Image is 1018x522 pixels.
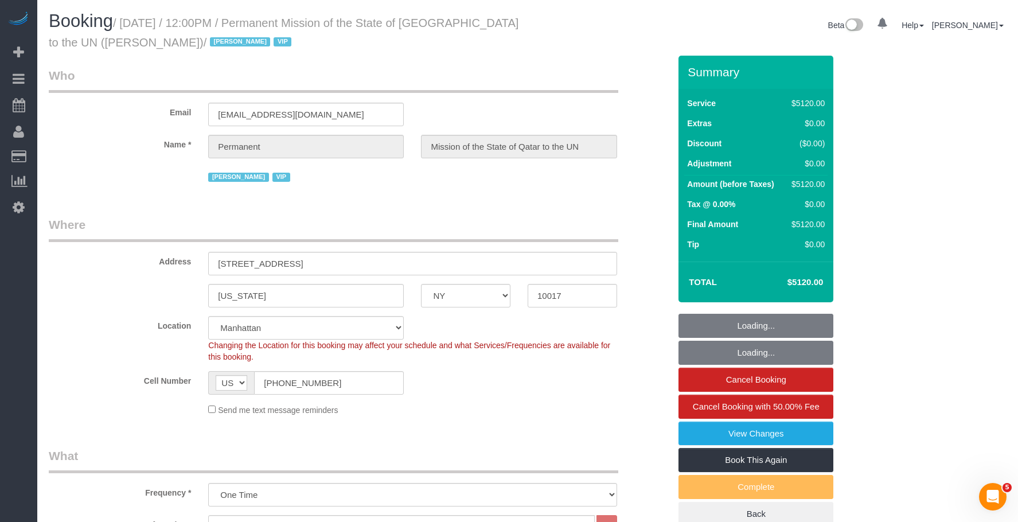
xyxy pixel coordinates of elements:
a: Help [902,21,924,30]
input: Last Name [421,135,617,158]
input: Zip Code [528,284,617,307]
div: ($0.00) [788,138,825,149]
input: City [208,284,404,307]
legend: What [49,447,618,473]
label: Email [40,103,200,118]
span: Cancel Booking with 50.00% Fee [693,402,820,411]
span: Booking [49,11,113,31]
span: / [204,36,295,49]
span: 5 [1003,483,1012,492]
strong: Total [689,277,717,287]
label: Tax @ 0.00% [687,198,735,210]
label: Discount [687,138,721,149]
label: Service [687,98,716,109]
div: $5120.00 [788,219,825,230]
iframe: Intercom live chat [979,483,1007,511]
a: Book This Again [678,448,833,472]
h3: Summary [688,65,828,79]
span: [PERSON_NAME] [208,173,268,182]
div: $5120.00 [788,98,825,109]
legend: Where [49,216,618,242]
label: Frequency * [40,483,200,498]
img: New interface [844,18,863,33]
label: Cell Number [40,371,200,387]
div: $5120.00 [788,178,825,190]
div: $0.00 [788,239,825,250]
label: Tip [687,239,699,250]
label: Amount (before Taxes) [687,178,774,190]
span: Changing the Location for this booking may affect your schedule and what Services/Frequencies are... [208,341,610,361]
h4: $5120.00 [754,278,823,287]
input: Email [208,103,404,126]
label: Name * [40,135,200,150]
span: VIP [272,173,290,182]
span: [PERSON_NAME] [210,37,270,46]
a: Beta [828,21,864,30]
a: View Changes [678,422,833,446]
div: $0.00 [788,198,825,210]
label: Extras [687,118,712,129]
a: [PERSON_NAME] [932,21,1004,30]
legend: Who [49,67,618,93]
small: / [DATE] / 12:00PM / Permanent Mission of the State of [GEOGRAPHIC_DATA] to the UN ([PERSON_NAME]) [49,17,518,49]
span: Send me text message reminders [218,406,338,415]
a: Cancel Booking [678,368,833,392]
span: VIP [274,37,291,46]
label: Final Amount [687,219,738,230]
a: Cancel Booking with 50.00% Fee [678,395,833,419]
label: Address [40,252,200,267]
div: $0.00 [788,118,825,129]
input: First Name [208,135,404,158]
div: $0.00 [788,158,825,169]
label: Adjustment [687,158,731,169]
input: Cell Number [254,371,404,395]
label: Location [40,316,200,332]
img: Automaid Logo [7,11,30,28]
